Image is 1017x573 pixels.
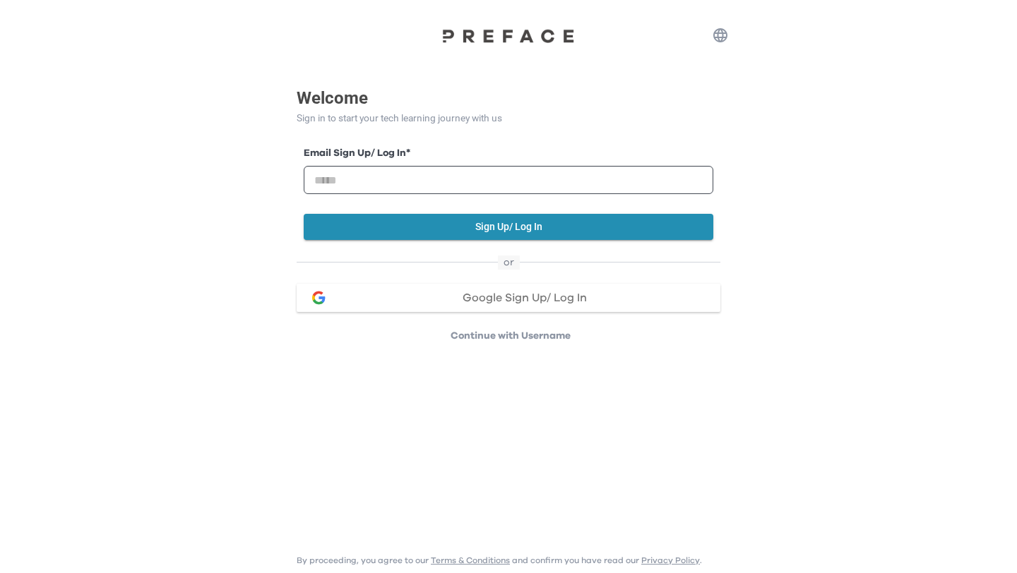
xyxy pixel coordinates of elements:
button: Sign Up/ Log In [304,214,713,240]
button: google loginGoogle Sign Up/ Log In [297,284,720,312]
a: Terms & Conditions [431,556,510,565]
span: or [498,255,520,270]
img: google login [310,289,327,306]
p: Continue with Username [301,329,720,343]
label: Email Sign Up/ Log In * [304,146,713,161]
a: Privacy Policy [641,556,700,565]
span: Google Sign Up/ Log In [463,292,587,303]
p: Welcome [297,85,720,111]
p: By proceeding, you agree to our and confirm you have read our . [297,555,702,566]
p: Sign in to start your tech learning journey with us [297,111,720,126]
img: Preface Logo [438,28,579,43]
